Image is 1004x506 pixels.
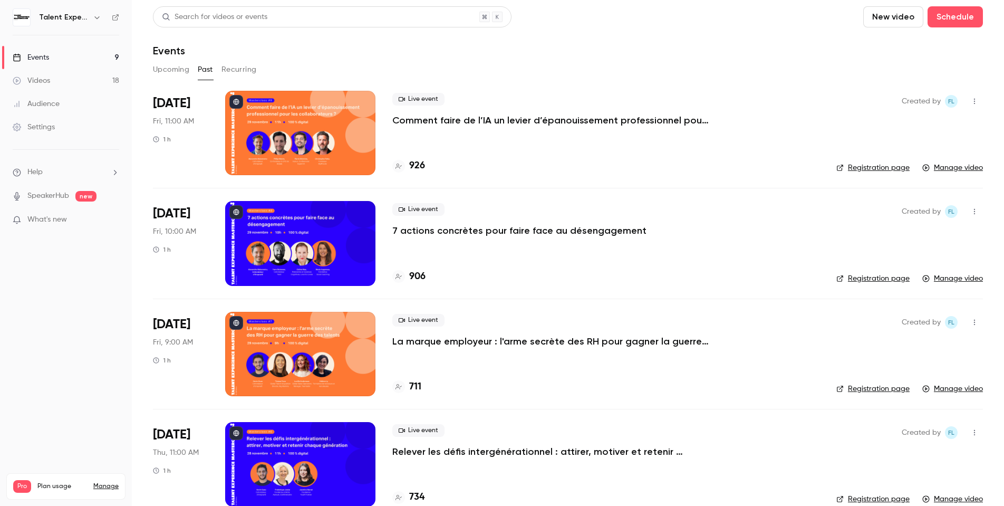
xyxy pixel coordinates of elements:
[392,224,646,237] a: 7 actions concrètes pour faire face au désengagement
[27,214,67,225] span: What's new
[409,380,421,394] h4: 711
[392,203,445,216] span: Live event
[153,61,189,78] button: Upcoming
[75,191,96,202] span: new
[153,466,171,475] div: 1 h
[153,426,190,443] span: [DATE]
[153,135,171,144] div: 1 h
[153,205,190,222] span: [DATE]
[922,273,983,284] a: Manage video
[409,270,426,284] h4: 906
[945,426,958,439] span: Félix LE GOFF
[153,316,190,333] span: [DATE]
[13,167,119,178] li: help-dropdown-opener
[945,95,958,108] span: Félix LE GOFF
[13,99,60,109] div: Audience
[945,316,958,329] span: Félix LE GOFF
[836,494,910,504] a: Registration page
[392,270,426,284] a: 906
[13,52,49,63] div: Events
[153,91,208,175] div: Nov 29 Fri, 11:00 AM (Europe/Paris)
[922,384,983,394] a: Manage video
[902,426,941,439] span: Created by
[409,159,425,173] h4: 926
[836,273,910,284] a: Registration page
[153,337,193,348] span: Fri, 9:00 AM
[13,122,55,132] div: Settings
[153,95,190,112] span: [DATE]
[928,6,983,27] button: Schedule
[392,445,709,458] a: Relever les défis intergénérationnel : attirer, motiver et retenir chaque génération
[198,61,213,78] button: Past
[13,480,31,493] span: Pro
[392,114,709,127] a: Comment faire de l’IA un levier d’épanouissement professionnel pour les collaborateurs ?
[153,447,199,458] span: Thu, 11:00 AM
[153,201,208,285] div: Nov 29 Fri, 10:00 AM (Europe/Paris)
[392,335,709,348] a: La marque employeur : l'arme secrète des RH pour gagner la guerre des talents
[153,116,194,127] span: Fri, 11:00 AM
[392,380,421,394] a: 711
[13,9,30,26] img: Talent Experience Masterclass
[37,482,87,491] span: Plan usage
[836,384,910,394] a: Registration page
[162,12,267,23] div: Search for videos or events
[107,215,119,225] iframe: Noticeable Trigger
[863,6,923,27] button: New video
[392,159,425,173] a: 926
[153,356,171,365] div: 1 h
[945,205,958,218] span: Félix LE GOFF
[153,245,171,254] div: 1 h
[836,163,910,173] a: Registration page
[221,61,257,78] button: Recurring
[39,12,89,23] h6: Talent Experience Masterclass
[948,95,954,108] span: FL
[902,205,941,218] span: Created by
[153,226,196,237] span: Fri, 10:00 AM
[922,494,983,504] a: Manage video
[922,163,983,173] a: Manage video
[392,314,445,327] span: Live event
[27,167,43,178] span: Help
[409,490,424,504] h4: 734
[902,316,941,329] span: Created by
[392,424,445,437] span: Live event
[392,490,424,504] a: 734
[27,190,69,202] a: SpeakerHub
[948,316,954,329] span: FL
[153,312,208,396] div: Nov 29 Fri, 9:00 AM (Europe/Paris)
[153,44,185,57] h1: Events
[93,482,119,491] a: Manage
[392,93,445,106] span: Live event
[13,75,50,86] div: Videos
[948,426,954,439] span: FL
[902,95,941,108] span: Created by
[948,205,954,218] span: FL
